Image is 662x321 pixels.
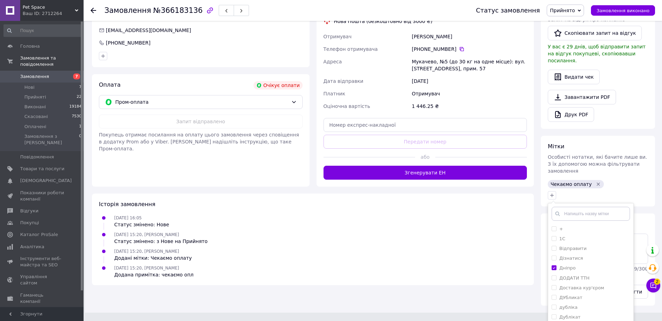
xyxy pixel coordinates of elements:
span: Замовлення [20,73,49,80]
span: Товари та послуги [20,166,64,172]
div: Очікує оплати [254,81,303,89]
span: Пром-оплата [115,98,288,106]
label: ДОДАТИ ТТН [559,275,590,281]
button: Запит відправлено [99,115,303,128]
span: 7 [73,73,80,79]
label: ДУбликат [559,295,582,300]
label: Доставка кур'єром [559,285,604,290]
span: [EMAIL_ADDRESS][DOMAIN_NAME] [106,28,191,33]
div: Статус змінено: Нове [114,221,169,228]
button: Видати чек [548,70,600,84]
button: Замовлення виконано [591,5,655,16]
span: Дата відправки [324,78,364,84]
span: 2 [654,279,660,285]
span: Каталог ProSale [20,232,58,238]
label: Дніпро [559,265,576,271]
a: Друк PDF [548,107,594,122]
span: Покупець отримає посилання на оплату цього замовлення через сповіщення в додатку Prom або у Viber... [99,132,299,151]
label: дубліка [559,305,577,310]
span: Замовлення [104,6,151,15]
span: Чекаємо оплату [551,181,592,187]
button: Скопіювати запит на відгук [548,26,642,40]
label: + [559,226,563,232]
label: Відправити [559,246,586,251]
span: Телефон отримувача [324,46,378,52]
span: 7530 [72,113,81,120]
input: Напишіть назву мітки [552,207,630,221]
label: Дублікат [559,314,581,320]
span: Історія замовлення [99,201,155,208]
span: У вас є 29 днів, щоб відправити запит на відгук покупцеві, скопіювавши посилання. [548,44,646,63]
div: Мукачево, №5 (до 30 кг на одне місце): вул. [STREET_ADDRESS], прим. 57 [410,55,528,75]
div: 1 446.25 ₴ [410,100,528,112]
span: або [415,154,435,160]
span: Повідомлення [20,154,54,160]
span: Оціночна вартість [324,103,370,109]
input: Номер експрес-накладної [324,118,527,132]
div: [PERSON_NAME] [410,30,528,43]
span: Скасовані [24,113,48,120]
span: Pet Space [23,4,75,10]
button: Згенерувати ЕН [324,166,527,180]
div: [PHONE_NUMBER] [412,46,527,53]
input: Пошук [3,24,82,37]
svg: Видалити мітку [595,181,601,187]
div: Нова Пошта (безкоштовно від 3000 ₴) [332,18,434,25]
span: 289 / 300 [628,266,648,272]
span: Виконані [24,104,46,110]
span: Управління сайтом [20,274,64,286]
div: Отримувач [410,87,528,100]
div: [DATE] [410,75,528,87]
span: Замовлення та повідомлення [20,55,84,68]
span: Гаманець компанії [20,292,64,305]
span: Нові [24,84,34,91]
span: Оплачені [24,124,46,130]
span: Мітки [548,143,564,150]
span: Аналітика [20,244,44,250]
span: Платник [324,91,345,96]
span: Отримувач [324,34,352,39]
span: Запит на відгук про компанію [548,17,625,22]
div: Додані мітки: Чекаємо оплату [114,255,192,261]
span: Прийнято [550,8,575,13]
span: [DEMOGRAPHIC_DATA] [20,178,72,184]
span: 22 [77,94,81,100]
span: Відгуки [20,208,38,214]
span: 1 [79,124,81,130]
span: Покупці [20,220,39,226]
span: Інструменти веб-майстра та SEO [20,256,64,268]
span: Особисті нотатки, які бачите лише ви. З їх допомогою можна фільтрувати замовлення [548,154,647,174]
div: Додана примітка: чекаємо опл [114,271,194,278]
span: 0 [79,133,81,146]
div: Статус змінено: з Нове на Прийнято [114,238,208,245]
div: Повернутися назад [91,7,96,14]
span: 19184 [69,104,81,110]
span: [DATE] 15:20, [PERSON_NAME] [114,232,179,237]
span: №366183136 [153,6,203,15]
span: [DATE] 15:20, [PERSON_NAME] [114,249,179,254]
div: [PHONE_NUMBER] [105,39,151,46]
span: [DATE] 15:20, [PERSON_NAME] [114,266,179,271]
span: Замовлення з [PERSON_NAME] [24,133,79,146]
span: [DATE] 16:05 [114,216,142,220]
span: Оплата [99,81,120,88]
span: Показники роботи компанії [20,190,64,202]
span: Адреса [324,59,342,64]
label: Дізнатися [559,256,583,261]
label: 1С [559,236,565,241]
span: 7 [79,84,81,91]
div: Статус замовлення [476,7,540,14]
a: Завантажити PDF [548,90,616,104]
span: Головна [20,43,40,49]
span: Замовлення виконано [597,8,649,13]
div: Ваш ID: 2712264 [23,10,84,17]
button: Чат з покупцем2 [646,279,660,292]
span: Прийняті [24,94,46,100]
